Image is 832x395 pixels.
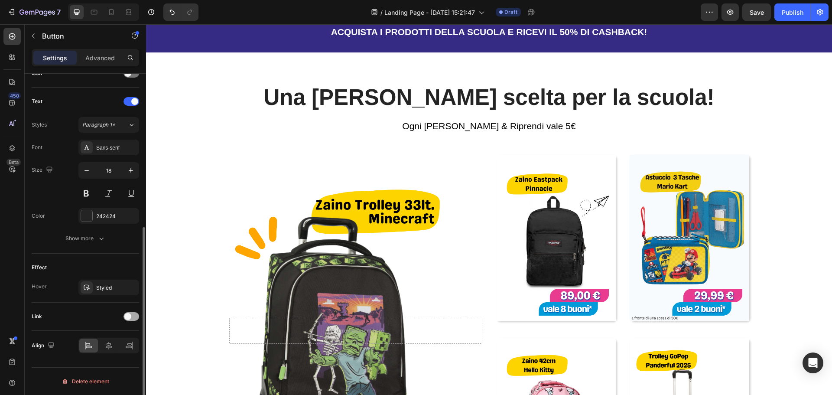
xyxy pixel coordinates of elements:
p: Button [42,31,116,41]
button: Save [742,3,771,21]
p: 7 [57,7,61,17]
div: Delete element [62,376,109,387]
div: 450 [8,92,21,99]
div: Beta [6,159,21,166]
button: Publish [774,3,811,21]
p: Settings [43,53,67,62]
button: Delete element [32,375,139,388]
div: Size [32,164,55,176]
div: Link [32,313,42,320]
button: Paragraph 1* [78,117,139,133]
div: Styles [32,121,47,129]
div: Open Intercom Messenger [803,353,823,373]
img: gempages_577004003607446419-25ed78d9-35fa-42ac-b000-5d449172fc22.png [350,131,470,297]
button: 7 [3,3,65,21]
img: gempages_577004003607446419-9be3470b-bd4e-44c5-9dbc-4af067670d32.png [484,131,603,297]
div: Styled [96,284,137,292]
div: 242424 [96,212,137,220]
div: Undo/Redo [163,3,198,21]
div: Publish [782,8,803,17]
div: Drop element here [192,303,238,310]
iframe: Design area [146,24,832,395]
span: Save [750,9,764,16]
span: Paragraph 1* [82,121,115,129]
span: Draft [504,8,517,16]
p: Advanced [85,53,115,62]
div: Align [32,340,56,352]
div: Hover [32,283,47,291]
div: Sans-serif [96,144,137,152]
div: Font [32,144,42,151]
div: Show more [65,234,106,243]
div: Effect [32,264,47,271]
span: Ogni [PERSON_NAME] & Riprendi vale 5€ [256,97,429,107]
div: Color [32,212,45,220]
button: Show more [32,231,139,246]
div: Text [32,98,42,105]
span: Landing Page - [DATE] 15:21:47 [384,8,475,17]
span: / [380,8,383,17]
